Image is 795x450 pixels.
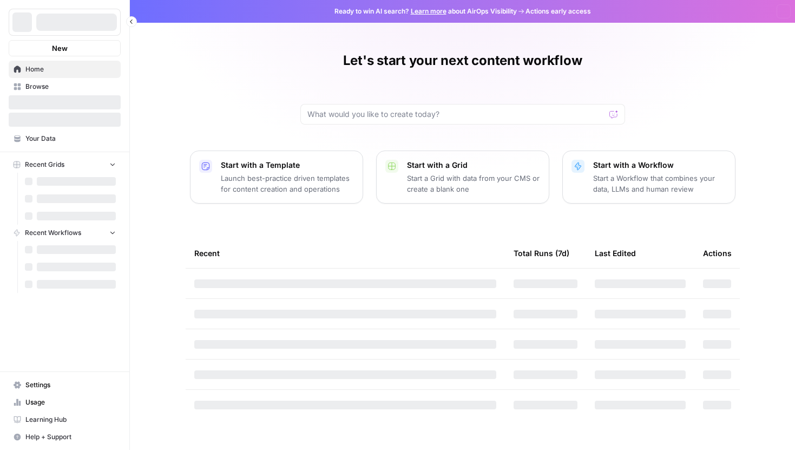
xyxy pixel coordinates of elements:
[194,238,496,268] div: Recent
[25,380,116,390] span: Settings
[334,6,517,16] span: Ready to win AI search? about AirOps Visibility
[9,411,121,428] a: Learning Hub
[25,228,81,238] span: Recent Workflows
[25,82,116,92] span: Browse
[407,160,540,171] p: Start with a Grid
[562,151,735,204] button: Start with a WorkflowStart a Workflow that combines your data, LLMs and human review
[9,40,121,56] button: New
[52,43,68,54] span: New
[25,415,116,425] span: Learning Hub
[514,238,569,268] div: Total Runs (7d)
[407,173,540,194] p: Start a Grid with data from your CMS or create a blank one
[25,64,116,74] span: Home
[376,151,549,204] button: Start with a GridStart a Grid with data from your CMS or create a blank one
[9,130,121,147] a: Your Data
[25,134,116,144] span: Your Data
[525,6,591,16] span: Actions early access
[9,78,121,95] a: Browse
[9,61,121,78] a: Home
[703,238,732,268] div: Actions
[593,173,726,194] p: Start a Workflow that combines your data, LLMs and human review
[307,109,605,120] input: What would you like to create today?
[343,52,582,69] h1: Let's start your next content workflow
[221,173,354,194] p: Launch best-practice driven templates for content creation and operations
[411,7,446,15] a: Learn more
[25,397,116,407] span: Usage
[9,394,121,411] a: Usage
[25,432,116,442] span: Help + Support
[221,160,354,171] p: Start with a Template
[595,238,636,268] div: Last Edited
[593,160,726,171] p: Start with a Workflow
[9,225,121,241] button: Recent Workflows
[9,376,121,394] a: Settings
[9,156,121,173] button: Recent Grids
[9,428,121,446] button: Help + Support
[190,151,363,204] button: Start with a TemplateLaunch best-practice driven templates for content creation and operations
[25,160,64,169] span: Recent Grids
